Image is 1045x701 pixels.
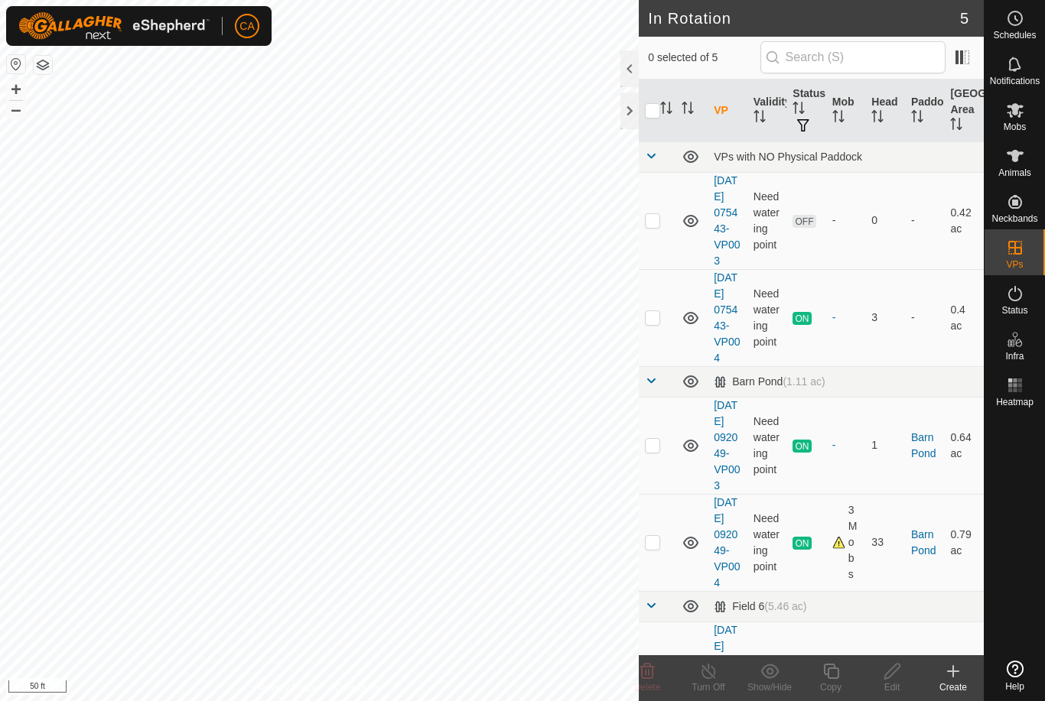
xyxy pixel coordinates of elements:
span: OFF [793,215,815,228]
div: Show/Hide [739,680,800,694]
span: Notifications [990,76,1040,86]
img: Gallagher Logo [18,12,210,40]
a: Privacy Policy [259,681,317,695]
th: Status [786,80,826,142]
span: Infra [1005,352,1024,361]
span: ON [793,312,811,325]
span: Heatmap [996,398,1034,407]
td: 0 [865,172,905,269]
td: Need watering point [747,397,787,494]
p-sorticon: Activate to sort [660,104,672,116]
td: 0.4 ac [944,269,984,366]
p-sorticon: Activate to sort [754,112,766,125]
a: Barn Pond [911,431,936,459]
div: Field 6 [714,600,806,613]
div: Edit [861,680,923,694]
td: Need watering point [747,494,787,591]
span: ON [793,440,811,453]
a: [DATE] 092049-VP004 [714,496,740,589]
a: Contact Us [334,681,379,695]
span: 0 selected of 5 [648,50,760,66]
a: Help [985,654,1045,697]
td: - [905,172,945,269]
div: - [832,213,860,229]
span: Animals [998,168,1031,177]
div: Barn Pond [714,375,825,388]
p-sorticon: Activate to sort [682,104,694,116]
div: 3 Mobs [832,502,860,583]
button: + [7,80,25,99]
a: [DATE] 075443-VP004 [714,271,740,364]
button: Map Layers [34,56,52,74]
td: 0.42 ac [944,172,984,269]
td: 0.79 ac [944,494,984,591]
td: 33 [865,494,905,591]
div: Create [923,680,984,694]
td: Need watering point [747,269,787,366]
span: ON [793,537,811,550]
span: (1.11 ac) [783,375,825,388]
th: VP [708,80,747,142]
p-sorticon: Activate to sort [832,112,845,125]
td: 3 [865,269,905,366]
p-sorticon: Activate to sort [950,120,962,132]
div: - [832,310,860,326]
span: (5.46 ac) [764,600,806,612]
th: Paddock [905,80,945,142]
h2: In Rotation [648,9,960,28]
td: Need watering point [747,172,787,269]
span: Mobs [1004,122,1026,131]
p-sorticon: Activate to sort [793,104,805,116]
a: [DATE] 092049-VP003 [714,399,740,492]
p-sorticon: Activate to sort [871,112,884,125]
th: Validity [747,80,787,142]
div: Copy [800,680,861,694]
button: – [7,100,25,118]
div: VPs with NO Physical Paddock [714,151,978,163]
td: 0.64 ac [944,397,984,494]
span: Schedules [993,31,1036,40]
button: Reset Map [7,55,25,73]
span: Status [1001,306,1027,315]
th: [GEOGRAPHIC_DATA] Area [944,80,984,142]
th: Mob [826,80,866,142]
span: Neckbands [991,214,1037,223]
a: [DATE] 075443-VP003 [714,174,740,267]
span: 5 [960,7,968,30]
span: Delete [634,682,661,693]
div: Turn Off [678,680,739,694]
p-sorticon: Activate to sort [911,112,923,125]
td: - [905,269,945,366]
a: Barn Pond [911,528,936,557]
span: Help [1005,682,1024,691]
input: Search (S) [760,41,946,73]
td: 1 [865,397,905,494]
span: VPs [1006,260,1023,269]
div: - [832,437,860,453]
th: Head [865,80,905,142]
span: CA [239,18,254,34]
